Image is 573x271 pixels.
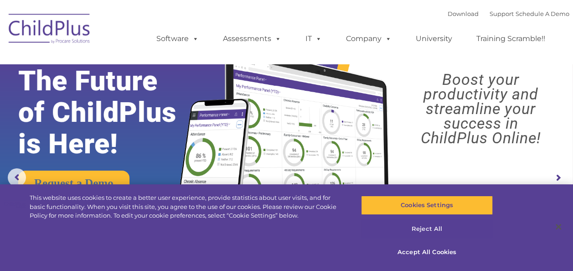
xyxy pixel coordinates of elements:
[548,217,568,237] button: Close
[407,30,461,48] a: University
[4,7,95,53] img: ChildPlus by Procare Solutions
[361,196,493,215] button: Cookies Settings
[448,10,569,17] font: |
[396,72,566,145] rs-layer: Boost your productivity and streamline your success in ChildPlus Online!
[296,30,331,48] a: IT
[337,30,401,48] a: Company
[147,30,208,48] a: Software
[448,10,479,17] a: Download
[516,10,569,17] a: Schedule A Demo
[127,98,165,104] span: Phone number
[361,219,493,239] button: Reject All
[214,30,290,48] a: Assessments
[467,30,554,48] a: Training Scramble!!
[30,193,344,220] div: This website uses cookies to create a better user experience, provide statistics about user visit...
[18,65,201,160] rs-layer: The Future of ChildPlus is Here!
[18,171,129,196] a: Request a Demo
[361,243,493,262] button: Accept All Cookies
[490,10,514,17] a: Support
[127,60,155,67] span: Last name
